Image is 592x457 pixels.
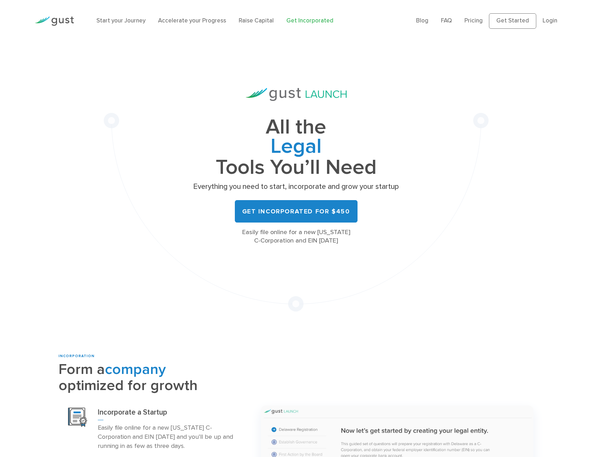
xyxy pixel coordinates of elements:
a: Pricing [464,17,483,24]
span: company [105,361,166,378]
img: Gust Launch Logo [246,88,347,101]
a: Blog [416,17,428,24]
h3: Incorporate a Startup [98,408,241,420]
p: Everything you need to start, incorporate and grow your startup [191,182,401,192]
a: Accelerate your Progress [158,17,226,24]
a: Get Started [489,13,536,29]
a: Get Incorporated [286,17,333,24]
h1: All the Tools You’ll Need [191,118,401,177]
div: Easily file online for a new [US_STATE] C-Corporation and EIN [DATE] [191,228,401,245]
h2: Form a optimized for growth [59,362,250,394]
div: INCORPORATION [59,354,250,359]
a: Get Incorporated for $450 [235,200,358,223]
img: Gust Logo [35,16,74,26]
img: Incorporation Icon [68,408,87,427]
a: Raise Capital [239,17,274,24]
a: Start your Journey [96,17,145,24]
a: FAQ [441,17,452,24]
p: Easily file online for a new [US_STATE] C-Corporation and EIN [DATE] and you’ll be up and running... [98,423,241,451]
span: Legal [191,137,401,158]
a: Login [543,17,557,24]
